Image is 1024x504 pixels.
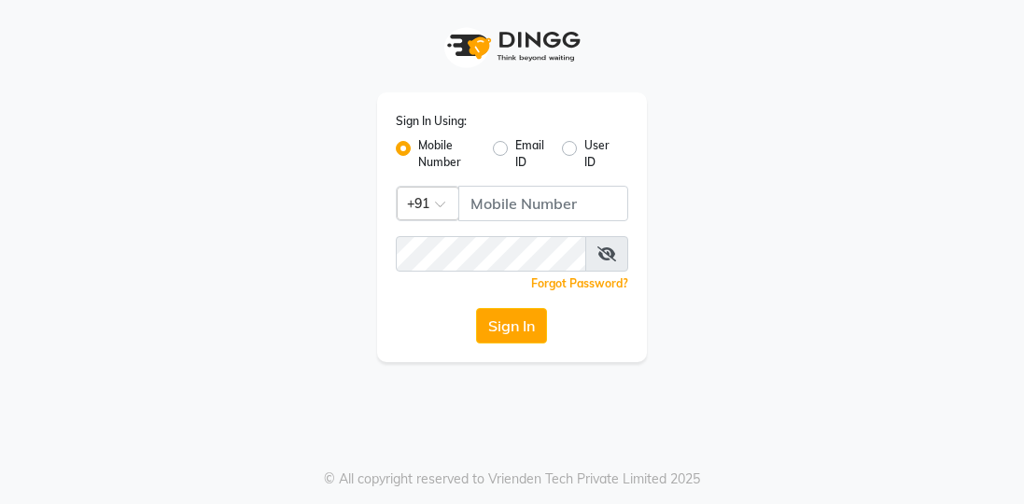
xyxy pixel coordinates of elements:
button: Sign In [476,308,547,343]
input: Username [458,186,629,221]
label: Email ID [515,137,547,171]
label: User ID [584,137,613,171]
img: logo1.svg [437,19,586,74]
input: Username [396,236,587,272]
label: Sign In Using: [396,113,467,130]
label: Mobile Number [418,137,478,171]
a: Forgot Password? [531,276,628,290]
